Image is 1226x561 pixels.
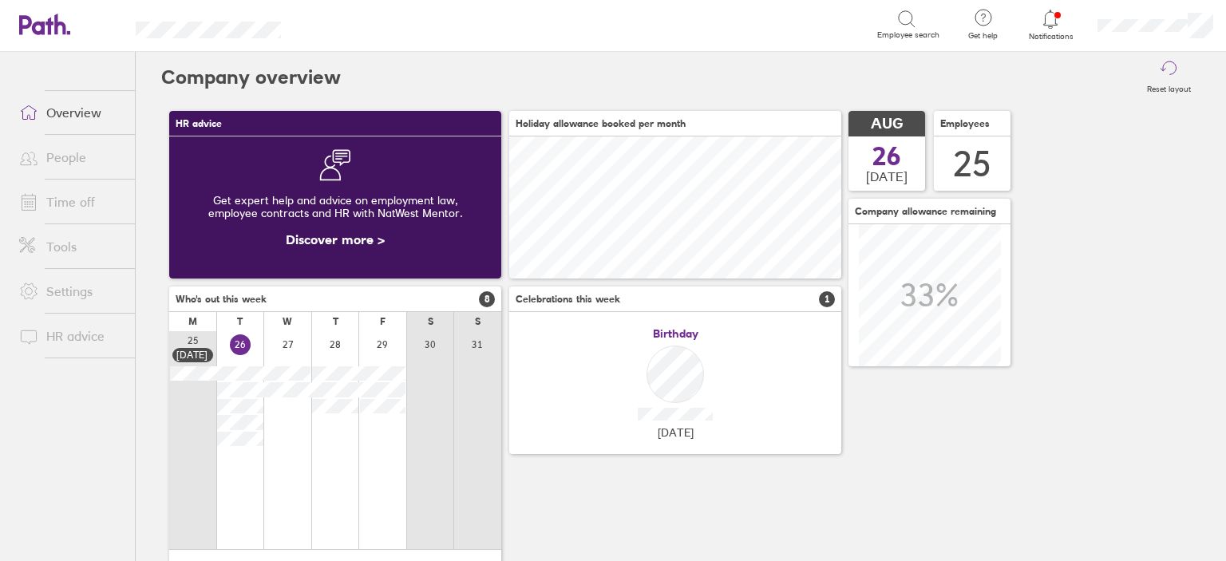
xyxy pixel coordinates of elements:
div: T [237,316,243,327]
div: Get expert help and advice on employment law, employee contracts and HR with NatWest Mentor. [182,181,488,232]
span: Employees [940,118,990,129]
span: HR advice [176,118,222,129]
div: Search [324,17,365,31]
span: Employee search [877,30,939,40]
a: Overview [6,97,135,128]
div: F [380,316,386,327]
a: Time off [6,186,135,218]
div: 25 [953,144,991,184]
div: W [283,316,292,327]
span: Get help [957,31,1009,41]
span: Notifications [1025,32,1077,41]
span: AUG [871,116,903,132]
div: [DATE] [176,350,209,361]
div: S [475,316,481,327]
span: 8 [479,291,495,307]
button: Reset layout [1137,52,1200,103]
span: [DATE] [658,426,694,439]
span: Birthday [653,327,698,340]
span: [DATE] [866,169,908,184]
span: Company allowance remaining [855,206,996,217]
div: T [333,316,338,327]
a: Settings [6,275,135,307]
h2: Company overview [161,52,341,103]
a: Tools [6,231,135,263]
a: Notifications [1025,8,1077,41]
span: Celebrations this week [516,294,620,305]
a: Discover more > [286,231,385,247]
a: People [6,141,135,173]
span: Holiday allowance booked per month [516,118,686,129]
label: Reset layout [1137,80,1200,94]
a: HR advice [6,320,135,352]
div: M [188,316,197,327]
span: 26 [872,144,901,169]
span: 1 [819,291,835,307]
div: S [428,316,433,327]
span: Who's out this week [176,294,267,305]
